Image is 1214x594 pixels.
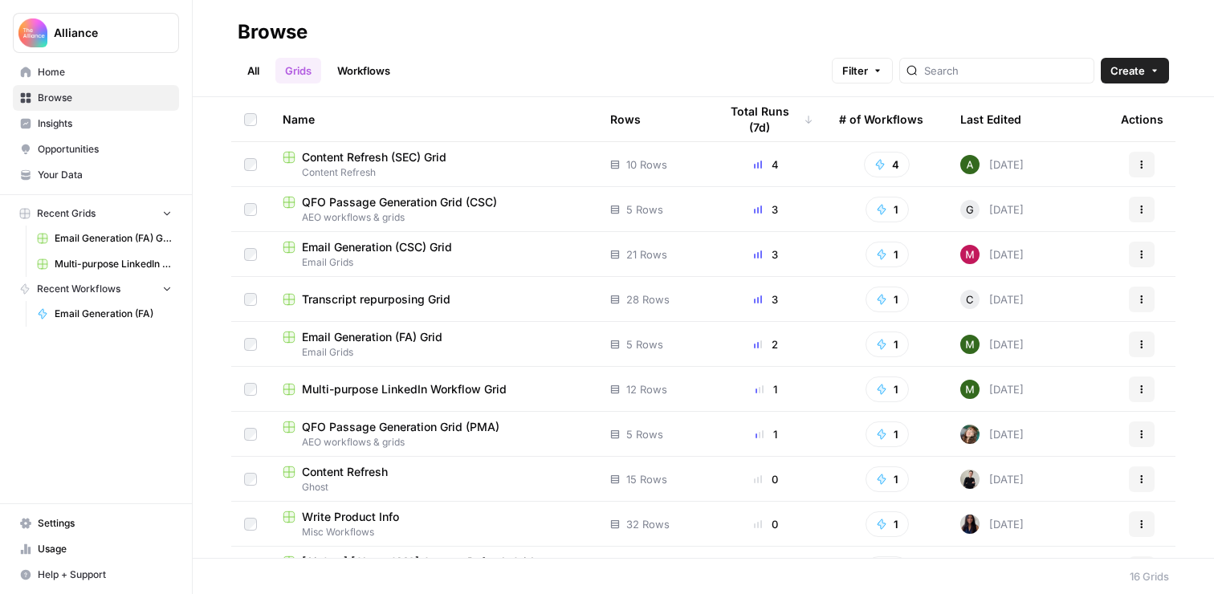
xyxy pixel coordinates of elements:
span: 21 Rows [626,246,667,262]
a: Email Generation (FA) [30,301,179,327]
div: [DATE] [960,200,1024,219]
button: 1 [866,466,909,492]
span: 10 Rows [626,157,667,173]
a: Content RefreshGhost [283,464,585,494]
span: Misc Workflows [283,525,585,539]
div: 16 Grids [1130,568,1169,584]
div: 2 [719,336,813,352]
div: 0 [719,471,813,487]
a: Write Product InfoMisc Workflows [283,509,585,539]
a: [AirOps] [Ghost CMS] Content Refresh GridContent Refresh [283,554,585,584]
img: l5bw1boy7i1vzeyb5kvp5qo3zmc4 [960,335,980,354]
img: rox323kbkgutb4wcij4krxobkpon [960,515,980,534]
button: 1 [866,197,909,222]
span: Content Refresh [283,165,585,180]
a: Email Generation (CSC) GridEmail Grids [283,239,585,270]
div: [DATE] [960,290,1024,309]
button: 1 [866,287,909,312]
span: Ghost [283,480,585,494]
span: Transcript repurposing Grid [302,291,450,307]
span: Opportunities [38,142,172,157]
span: QFO Passage Generation Grid (PMA) [302,419,499,435]
div: 3 [719,291,813,307]
a: Browse [13,85,179,111]
div: 3 [719,246,813,262]
span: AEO workflows & grids [283,435,585,450]
div: Total Runs (7d) [719,97,813,141]
a: Settings [13,511,179,536]
button: 1 [866,556,909,582]
a: Transcript repurposing Grid [283,291,585,307]
button: 1 [866,511,909,537]
img: zisfsfjavtjatavadd4sac4votan [960,245,980,264]
div: Rows [610,97,641,141]
span: Usage [38,542,172,556]
span: 32 Rows [626,516,670,532]
div: [DATE] [960,245,1024,264]
span: 5 Rows [626,201,663,218]
div: [DATE] [960,335,1024,354]
span: 5 Rows [626,336,663,352]
span: Your Data [38,168,172,182]
div: [DATE] [960,425,1024,444]
button: 4 [864,152,910,177]
a: QFO Passage Generation Grid (PMA)AEO workflows & grids [283,419,585,450]
span: Write Product Info [302,509,399,525]
span: 28 Rows [626,291,670,307]
span: Settings [38,516,172,531]
button: Filter [832,58,893,83]
button: 1 [866,376,909,402]
button: Help + Support [13,562,179,588]
span: Insights [38,116,172,131]
div: [DATE] [960,155,1024,174]
img: l5bw1boy7i1vzeyb5kvp5qo3zmc4 [960,380,980,399]
img: d65nc20463hou62czyfowuui0u3g [960,155,980,174]
span: Browse [38,91,172,105]
div: # of Workflows [839,97,923,141]
span: Email Generation (FA) Grid [55,231,172,246]
a: Multi-purpose LinkedIn Workflow Grid [30,251,179,277]
a: Opportunities [13,136,179,162]
span: Home [38,65,172,79]
span: QFO Passage Generation Grid (CSC) [302,194,497,210]
a: Your Data [13,162,179,188]
div: [DATE] [960,380,1024,399]
span: Filter [842,63,868,79]
span: Multi-purpose LinkedIn Workflow Grid [55,257,172,271]
div: 0 [719,516,813,532]
div: 1 [719,426,813,442]
input: Search [924,63,1087,79]
img: auytl9ei5tcnqodk4shm8exxpdku [960,425,980,444]
div: [DATE] [960,470,1024,489]
span: Recent Grids [37,206,96,221]
span: AEO workflows & grids [283,210,585,225]
span: C [966,291,974,307]
a: Usage [13,536,179,562]
div: 3 [719,201,813,218]
a: Multi-purpose LinkedIn Workflow Grid [283,381,585,397]
span: 5 Rows [626,426,663,442]
a: Grids [275,58,321,83]
a: Email Generation (FA) GridEmail Grids [283,329,585,360]
div: 1 [719,381,813,397]
a: Workflows [328,58,400,83]
span: Content Refresh [302,464,388,480]
span: Email Generation (CSC) Grid [302,239,452,255]
div: [DATE] [960,515,1024,534]
button: 1 [866,421,909,447]
div: Browse [238,19,308,45]
button: Recent Grids [13,201,179,226]
button: Create [1101,58,1169,83]
span: Multi-purpose LinkedIn Workflow Grid [302,381,507,397]
span: Help + Support [38,568,172,582]
span: 15 Rows [626,471,667,487]
span: Email Generation (FA) [55,307,172,321]
img: rzyuksnmva7rad5cmpd7k6b2ndco [960,470,980,489]
button: Workspace: Alliance [13,13,179,53]
span: Content Refresh (SEC) Grid [302,149,446,165]
span: Recent Workflows [37,282,120,296]
a: Insights [13,111,179,136]
span: Email Grids [283,345,585,360]
a: Email Generation (FA) Grid [30,226,179,251]
span: G [966,201,974,218]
